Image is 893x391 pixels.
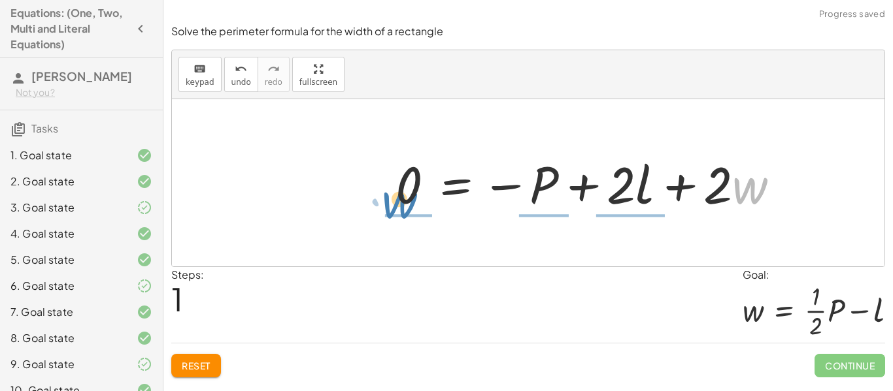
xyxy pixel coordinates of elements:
[10,252,116,268] div: 5. Goal state
[743,267,885,283] div: Goal:
[137,356,152,372] i: Task finished and part of it marked as correct.
[171,268,204,281] label: Steps:
[137,200,152,215] i: Task finished and part of it marked as correct.
[137,330,152,346] i: Task finished and correct.
[10,148,116,163] div: 1. Goal state
[137,252,152,268] i: Task finished and correct.
[10,5,129,52] h4: Equations: (One, Two, Multi and Literal Equations)
[178,57,222,92] button: keyboardkeypad
[182,360,211,371] span: Reset
[171,24,885,39] p: Solve the perimeter formula for the width of a rectangle
[137,174,152,189] i: Task finished and correct.
[292,57,345,92] button: fullscreen
[819,8,885,21] span: Progress saved
[258,57,290,92] button: redoredo
[299,78,337,87] span: fullscreen
[10,304,116,320] div: 7. Goal state
[31,69,132,84] span: [PERSON_NAME]
[224,57,258,92] button: undoundo
[10,330,116,346] div: 8. Goal state
[235,61,247,77] i: undo
[16,86,152,99] div: Not you?
[186,78,214,87] span: keypad
[137,304,152,320] i: Task finished and correct.
[10,174,116,189] div: 2. Goal state
[10,226,116,242] div: 4. Goal state
[10,278,116,294] div: 6. Goal state
[231,78,251,87] span: undo
[31,121,58,135] span: Tasks
[265,78,282,87] span: redo
[194,61,206,77] i: keyboard
[267,61,280,77] i: redo
[10,200,116,215] div: 3. Goal state
[137,226,152,242] i: Task finished and correct.
[137,278,152,294] i: Task finished and part of it marked as correct.
[10,356,116,372] div: 9. Goal state
[171,279,183,319] span: 1
[137,148,152,163] i: Task finished and correct.
[171,354,221,377] button: Reset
